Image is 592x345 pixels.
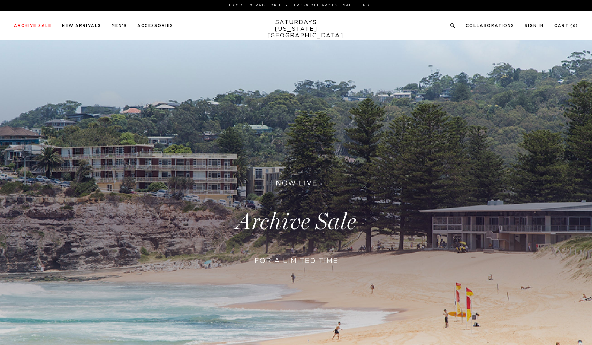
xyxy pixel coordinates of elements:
p: Use Code EXTRA15 for Further 15% Off Archive Sale Items [17,3,575,8]
a: Collaborations [466,24,514,28]
a: SATURDAYS[US_STATE][GEOGRAPHIC_DATA] [267,19,325,39]
a: Sign In [525,24,544,28]
a: Men's [112,24,127,28]
a: Cart (0) [554,24,578,28]
a: Archive Sale [14,24,52,28]
small: 0 [573,24,576,28]
a: Accessories [137,24,173,28]
a: New Arrivals [62,24,101,28]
